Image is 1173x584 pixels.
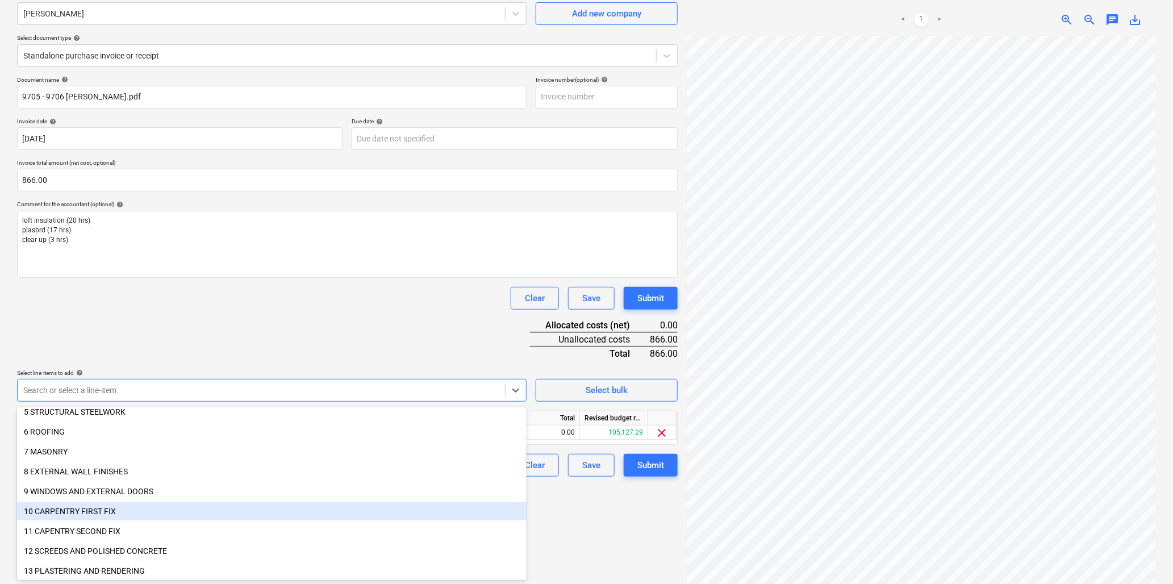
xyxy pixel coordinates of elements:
button: Save [568,454,615,477]
button: Submit [624,287,678,310]
span: plasbrd (17 hrs) [22,226,71,234]
input: Invoice number [536,86,678,109]
span: help [74,369,83,376]
div: Invoice date [17,118,343,125]
span: help [71,35,80,41]
button: Clear [511,454,559,477]
span: help [599,76,608,83]
div: Save [582,291,600,306]
span: help [47,118,56,125]
span: help [374,118,383,125]
div: 7 MASONRY [17,443,527,461]
div: 12 SCREEDS AND POLISHED CONCRETE [17,542,527,560]
button: Add new company [536,2,678,25]
div: Clear [525,458,545,473]
button: Save [568,287,615,310]
button: Clear [511,287,559,310]
span: clear [656,426,669,440]
div: Select line-items to add [17,369,527,377]
span: zoom_in [1061,13,1074,27]
span: save_alt [1129,13,1142,27]
a: Page 1 is your current page [915,13,928,27]
button: Select bulk [536,379,678,402]
div: 13 PLASTERING AND RENDERING [17,562,527,580]
div: 105,127.29 [580,426,648,440]
span: clear up (3 hrs) [22,236,68,244]
div: 8 EXTERNAL WALL FINISHES [17,462,527,481]
input: Invoice total amount (net cost, optional) [17,169,678,191]
button: Submit [624,454,678,477]
div: 11 CAPENTRY SECOND FIX [17,522,527,540]
span: loft insulation (20 hrs) [22,216,90,224]
div: 9 WINDOWS AND EXTERNAL DOORS [17,482,527,500]
a: Previous page [896,13,910,27]
div: Allocated costs (net) [530,319,648,332]
div: Document name [17,76,527,84]
p: Invoice total amount (net cost, optional) [17,159,678,169]
div: Clear [525,291,545,306]
div: Submit [637,458,664,473]
div: 866.00 [648,332,678,347]
input: Invoice date not specified [17,127,343,150]
div: Save [582,458,600,473]
div: Add new company [572,6,641,21]
input: Document name [17,86,527,109]
div: 6 ROOFING [17,423,527,441]
div: 0.00 [648,319,678,332]
div: Select bulk [586,383,628,398]
div: Unallocated costs [530,332,648,347]
span: chat [1106,13,1120,27]
div: Comment for the accountant (optional) [17,201,678,208]
div: Due date [352,118,677,125]
iframe: Chat Widget [1116,529,1173,584]
span: zoom_out [1083,13,1097,27]
div: Invoice number (optional) [536,76,678,84]
div: Submit [637,291,664,306]
div: 0.00 [512,426,580,440]
span: help [59,76,68,83]
a: Next page [933,13,946,27]
div: 10 CARPENTRY FIRST FIX [17,502,527,520]
div: Total [530,347,648,360]
div: 5 STRUCTURAL STEELWORK [17,403,527,421]
input: Due date not specified [352,127,677,150]
div: Total [512,411,580,426]
div: 866.00 [648,347,678,360]
span: help [114,201,123,208]
div: Select document type [17,34,678,41]
div: Revised budget remaining [580,411,648,426]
